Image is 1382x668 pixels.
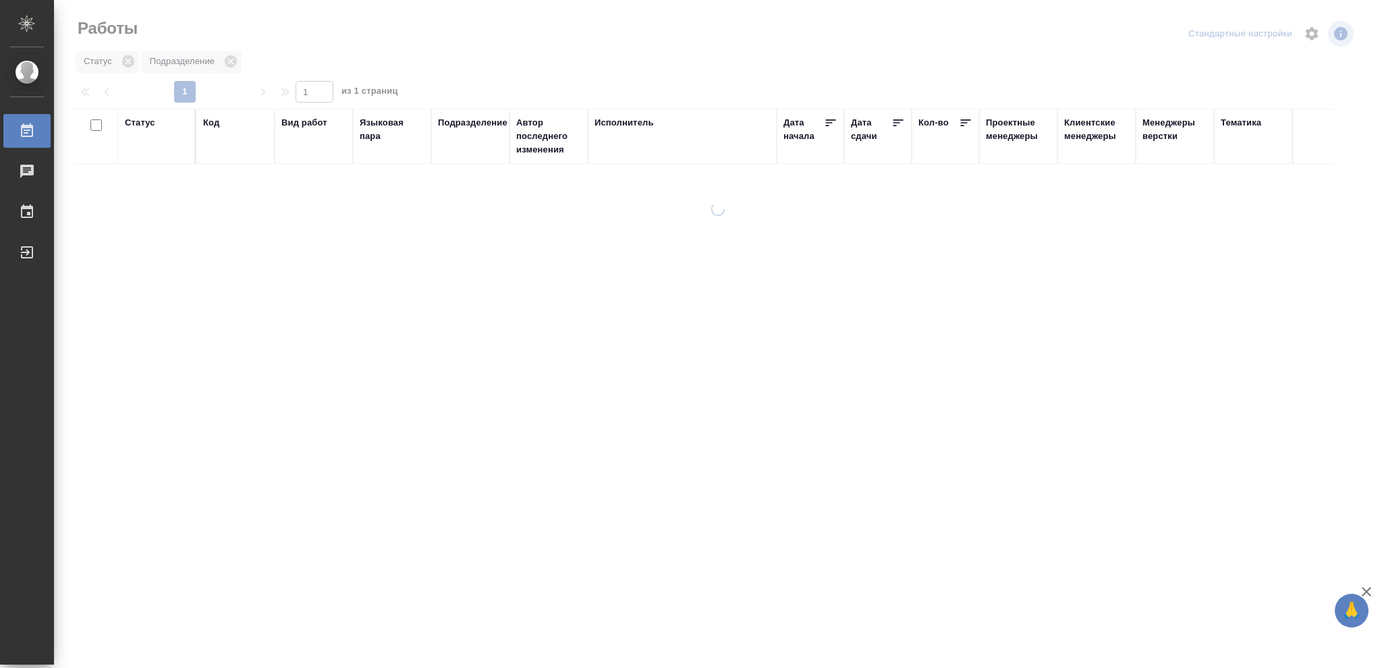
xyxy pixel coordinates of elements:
div: Код [203,116,219,130]
div: Исполнитель [595,116,654,130]
div: Дата начала [783,116,824,143]
div: Кол-во [918,116,949,130]
div: Проектные менеджеры [986,116,1051,143]
div: Автор последнего изменения [516,116,581,157]
div: Дата сдачи [851,116,891,143]
div: Тематика [1221,116,1261,130]
div: Статус [125,116,155,130]
div: Подразделение [438,116,507,130]
div: Языковая пара [360,116,424,143]
div: Вид работ [281,116,327,130]
span: 🙏 [1340,596,1363,625]
div: Менеджеры верстки [1142,116,1207,143]
div: Клиентские менеджеры [1064,116,1129,143]
button: 🙏 [1335,594,1369,628]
